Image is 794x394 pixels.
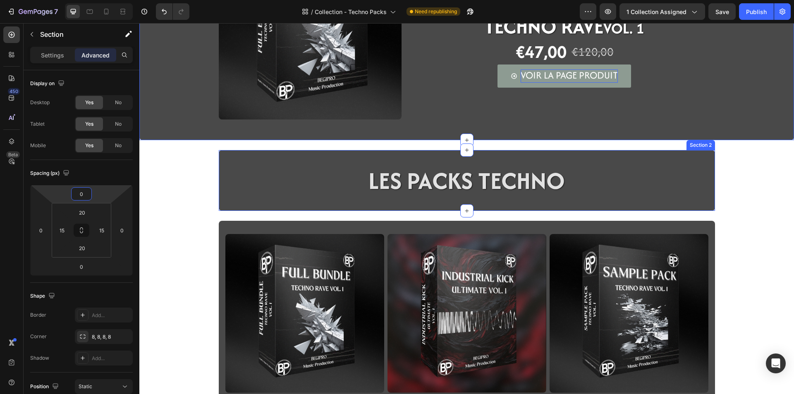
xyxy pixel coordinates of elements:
input: 15px [96,224,108,236]
a: INDUSTRIAL KICK ULTIMATE Vol. 1 [248,211,407,370]
span: No [115,120,122,128]
span: 1 collection assigned [627,7,686,16]
div: Spacing (px) [30,168,71,179]
div: Shape [30,291,57,302]
input: 0 [73,260,90,273]
div: Corner [30,333,47,340]
p: Advanced [81,51,110,60]
button: Static [75,379,133,394]
span: No [115,142,122,149]
div: Undo/Redo [156,3,189,20]
p: 7 [54,7,58,17]
div: Shadow [30,354,49,362]
div: 450 [8,88,20,95]
div: Border [30,311,46,319]
div: Beta [6,151,20,158]
button: Publish [739,3,774,20]
a: TECHNO RAVE Vol. 1 - Sample Pack [410,211,569,370]
button: 7 [3,3,62,20]
span: / [311,7,313,16]
a: TECHNO RAVE Vol. 1 - Full Bundle [86,211,245,370]
div: 8, 8, 8, 8 [92,333,131,341]
input: 0 [35,224,47,236]
input: 20px [74,206,90,219]
div: Section 2 [549,118,574,126]
input: 20px [74,242,90,254]
span: Static [79,383,92,389]
div: Open Intercom Messenger [766,353,786,373]
iframe: Design area [139,23,794,394]
input: 0 [116,224,128,236]
input: 0 [73,188,90,200]
input: 15px [56,224,68,236]
span: VOIR LA PAGE PRODUIT [381,45,478,59]
span: Collection - Techno Packs [315,7,387,16]
div: €47,00 [375,16,428,42]
span: Yes [85,120,93,128]
div: Position [30,381,60,392]
div: Publish [746,7,767,16]
span: Yes [85,99,93,106]
div: Add... [92,312,131,319]
span: Yes [85,142,93,149]
span: LES PACKS TECHNO [229,141,426,174]
p: Section [40,29,108,39]
p: Settings [41,51,64,60]
div: €120,00 [431,20,475,38]
div: Desktop [30,99,50,106]
div: Add... [92,355,131,362]
div: Rich Text Editor. Editing area: main [381,46,478,60]
span: No [115,99,122,106]
a: Rich Text Editor. Editing area: main [358,41,492,64]
span: Save [715,8,729,15]
div: Mobile [30,142,46,149]
button: Save [708,3,736,20]
div: Tablet [30,120,45,128]
div: Display on [30,78,66,89]
button: 1 collection assigned [619,3,705,20]
span: Need republishing [415,8,457,15]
